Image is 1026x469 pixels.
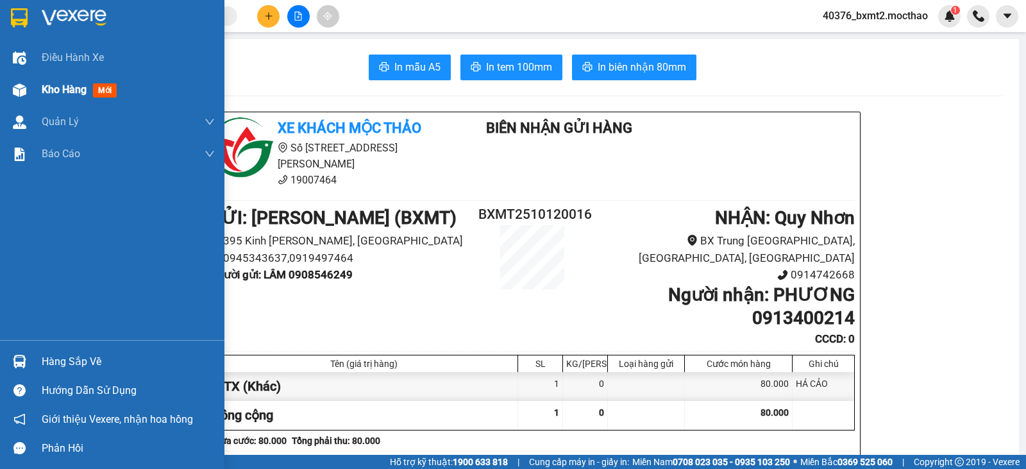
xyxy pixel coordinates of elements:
[761,407,789,418] span: 80.000
[369,55,451,80] button: printerIn mẫu A5
[566,359,604,369] div: KG/[PERSON_NAME]
[210,232,478,250] li: 395 Kinh [PERSON_NAME], [GEOGRAPHIC_DATA]
[953,6,957,15] span: 1
[42,439,215,458] div: Phản hồi
[598,59,686,75] span: In biên nhận 80mm
[13,442,26,454] span: message
[42,49,104,65] span: Điều hành xe
[287,5,310,28] button: file-add
[471,62,481,74] span: printer
[902,455,904,469] span: |
[13,83,26,97] img: warehouse-icon
[42,352,215,371] div: Hàng sắp về
[611,359,681,369] div: Loại hàng gửi
[815,332,855,345] b: CCCD : 0
[13,413,26,425] span: notification
[379,62,389,74] span: printer
[554,407,559,418] span: 1
[42,114,79,130] span: Quản Lý
[668,284,855,328] b: Người nhận : PHƯƠNG 0913400214
[478,204,586,225] h2: BXMT2510120016
[486,59,552,75] span: In tem 100mm
[793,372,854,401] div: HÁ CẢO
[529,455,629,469] span: Cung cấp máy in - giấy in:
[599,407,604,418] span: 0
[210,250,478,267] li: 0945343637,0919497464
[715,207,855,228] b: NHẬN : Quy Nhơn
[13,115,26,129] img: warehouse-icon
[214,407,273,423] span: Tổng cộng
[460,55,562,80] button: printerIn tem 100mm
[42,146,80,162] span: Báo cáo
[586,232,855,266] li: BX Trung [GEOGRAPHIC_DATA], [GEOGRAPHIC_DATA], [GEOGRAPHIC_DATA]
[13,148,26,161] img: solution-icon
[973,10,984,22] img: phone-icon
[572,55,696,80] button: printerIn biên nhận 80mm
[812,8,938,24] span: 40376_bxmt2.mocthao
[944,10,955,22] img: icon-new-feature
[632,455,790,469] span: Miền Nam
[264,12,273,21] span: plus
[214,359,514,369] div: Tên (giá trị hàng)
[796,359,851,369] div: Ghi chú
[390,455,508,469] span: Hỗ trợ kỹ thuật:
[210,117,274,182] img: logo.jpg
[205,117,215,127] span: down
[42,411,193,427] span: Giới thiệu Vexere, nhận hoa hồng
[951,6,960,15] sup: 1
[13,355,26,368] img: warehouse-icon
[1002,10,1013,22] span: caret-down
[518,372,563,401] div: 1
[323,12,332,21] span: aim
[278,120,421,136] b: Xe khách Mộc Thảo
[210,436,287,446] b: Chưa cước : 80.000
[563,372,608,401] div: 0
[800,455,893,469] span: Miền Bắc
[210,207,457,228] b: GỬI : [PERSON_NAME] (BXMT)
[257,5,280,28] button: plus
[13,384,26,397] span: question-circle
[687,235,698,246] span: environment
[317,5,339,28] button: aim
[586,266,855,284] li: 0914742668
[42,381,215,400] div: Hướng dẫn sử dụng
[42,83,87,96] span: Kho hàng
[11,8,28,28] img: logo-vxr
[278,175,288,185] span: phone
[688,359,789,369] div: Cước món hàng
[673,457,790,467] strong: 0708 023 035 - 0935 103 250
[955,457,964,466] span: copyright
[294,12,303,21] span: file-add
[521,359,559,369] div: SL
[453,457,508,467] strong: 1900 633 818
[278,142,288,153] span: environment
[210,268,353,281] b: Người gửi : LÂM 0908546249
[210,140,448,172] li: Số [STREET_ADDRESS][PERSON_NAME]
[582,62,593,74] span: printer
[210,172,448,188] li: 19007464
[996,5,1018,28] button: caret-down
[13,51,26,65] img: warehouse-icon
[685,372,793,401] div: 80.000
[486,120,632,136] b: Biên Nhận Gửi Hàng
[205,149,215,159] span: down
[292,436,380,446] b: Tổng phải thu: 80.000
[93,83,117,98] span: mới
[837,457,893,467] strong: 0369 525 060
[793,459,797,465] span: ⚪️
[210,372,518,401] div: 1 TX (Khác)
[517,455,519,469] span: |
[394,59,441,75] span: In mẫu A5
[777,269,788,280] span: phone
